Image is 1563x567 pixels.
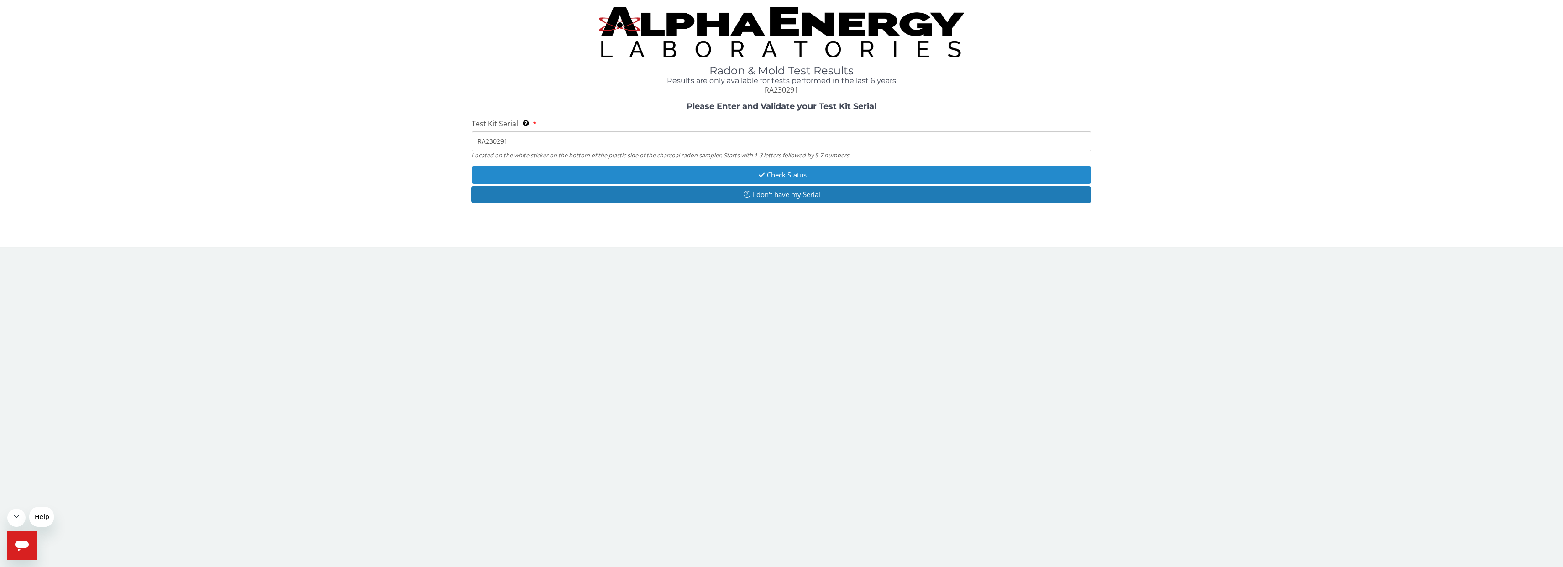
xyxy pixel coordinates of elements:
[472,119,518,129] span: Test Kit Serial
[599,7,964,57] img: TightCrop.jpg
[687,101,876,111] strong: Please Enter and Validate your Test Kit Serial
[472,77,1091,85] h4: Results are only available for tests performed in the last 6 years
[472,65,1091,77] h1: Radon & Mold Test Results
[472,151,1091,159] div: Located on the white sticker on the bottom of the plastic side of the charcoal radon sampler. Sta...
[765,85,798,95] span: RA230291
[29,507,54,527] iframe: Message from company
[7,509,26,527] iframe: Close message
[7,531,37,560] iframe: Button to launch messaging window
[471,186,1091,203] button: I don't have my Serial
[472,166,1091,183] button: Check Status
